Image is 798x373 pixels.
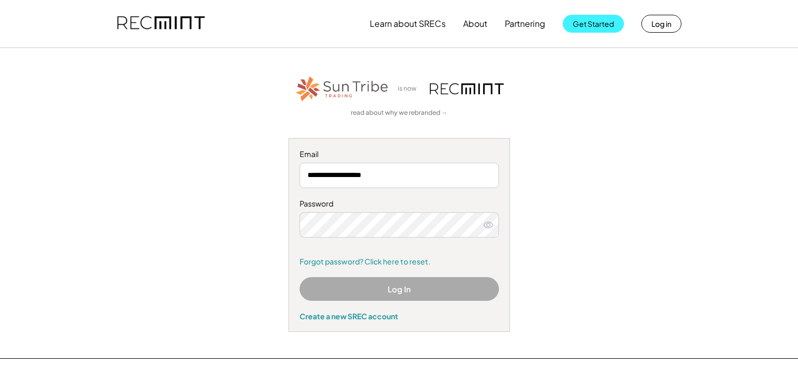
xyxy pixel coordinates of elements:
button: Log in [641,15,681,33]
a: read about why we rebranded → [351,109,448,117]
div: Create a new SREC account [300,311,499,321]
div: is now [395,84,425,93]
button: Get Started [563,15,624,33]
button: Log In [300,277,499,301]
div: Email [300,149,499,160]
img: recmint-logotype%403x.png [430,83,504,94]
div: Password [300,199,499,209]
button: About [463,13,487,34]
a: Forgot password? Click here to reset. [300,257,499,267]
button: Learn about SRECs [370,13,446,34]
img: recmint-logotype%403x.png [117,6,205,42]
img: STT_Horizontal_Logo%2B-%2BColor.png [295,74,390,103]
button: Partnering [505,13,545,34]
